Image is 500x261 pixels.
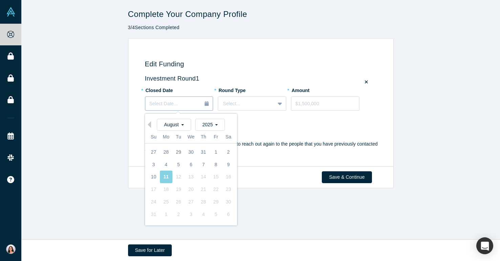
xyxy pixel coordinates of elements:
[145,60,379,68] h3: Edit Funding
[128,24,394,31] p: 3 / 4 Sections Completed
[160,131,172,143] div: Mo
[209,171,222,183] div: Not available Friday, August 15th, 2025
[291,85,329,94] label: Amount
[172,131,185,143] div: Tu
[172,208,185,221] div: Not available Tuesday, September 2nd, 2025
[6,244,16,254] img: Anku Chahal's Account
[147,146,235,221] div: month 2025-08
[222,196,234,208] div: Not available Saturday, August 30th, 2025
[185,183,197,196] div: Not available Wednesday, August 20th, 2025
[185,208,197,221] div: Not available Wednesday, September 3rd, 2025
[185,171,197,183] div: Not available Wednesday, August 13th, 2025
[6,7,16,17] img: Alchemist Vault Logo
[145,75,379,83] h3: Investment Round 1
[128,244,172,256] button: Save for Later
[172,146,185,158] div: Choose Tuesday, July 29th, 2025
[147,146,160,158] div: Choose Sunday, July 27th, 2025
[197,158,210,171] div: Choose Thursday, August 7th, 2025
[222,146,234,158] div: Choose Saturday, August 2nd, 2025
[145,85,183,94] label: Closed Date
[222,131,234,143] div: Sa
[145,140,379,155] p: After closing a round you will be able to reach out again to the people that you have previously ...
[172,196,185,208] div: Not available Tuesday, August 26th, 2025
[222,208,234,221] div: Not available Saturday, September 6th, 2025
[197,196,210,208] div: Not available Thursday, August 28th, 2025
[197,131,210,143] div: Th
[172,158,185,171] div: Choose Tuesday, August 5th, 2025
[185,146,197,158] div: Choose Wednesday, July 30th, 2025
[322,171,372,183] button: Save & Continue
[160,171,172,183] div: Choose Monday, August 11th, 2025
[209,131,222,143] div: Fr
[291,96,359,111] input: $1,500,000
[147,171,160,183] div: Choose Sunday, August 10th, 2025
[145,96,213,111] button: Select Date...
[209,183,222,196] div: Not available Friday, August 22nd, 2025
[172,183,185,196] div: Not available Tuesday, August 19th, 2025
[197,146,210,158] div: Choose Thursday, July 31st, 2025
[185,196,197,208] div: Not available Wednesday, August 27th, 2025
[128,9,394,19] h1: Complete Your Company Profile
[144,121,151,128] button: Previous Month
[197,183,210,196] div: Not available Thursday, August 21st, 2025
[172,171,185,183] div: Not available Tuesday, August 12th, 2025
[160,183,172,196] div: Not available Monday, August 18th, 2025
[209,146,222,158] div: Choose Friday, August 1st, 2025
[147,131,160,143] div: Su
[218,85,256,94] label: Round Type
[209,158,222,171] div: Choose Friday, August 8th, 2025
[185,158,197,171] div: Choose Wednesday, August 6th, 2025
[147,183,160,196] div: Not available Sunday, August 17th, 2025
[202,122,218,127] span: 2025
[160,208,172,221] div: Not available Monday, September 1st, 2025
[222,171,234,183] div: Not available Saturday, August 16th, 2025
[160,196,172,208] div: Not available Monday, August 25th, 2025
[209,208,222,221] div: Not available Friday, September 5th, 2025
[222,183,234,196] div: Not available Saturday, August 23rd, 2025
[160,146,172,158] div: Choose Monday, July 28th, 2025
[147,208,160,221] div: Not available Sunday, August 31st, 2025
[197,171,210,183] div: Not available Thursday, August 14th, 2025
[209,196,222,208] div: Not available Friday, August 29th, 2025
[160,158,172,171] div: Choose Monday, August 4th, 2025
[147,196,160,208] div: Not available Sunday, August 24th, 2025
[149,101,178,106] span: Select Date...
[222,158,234,171] div: Choose Saturday, August 9th, 2025
[164,122,184,127] span: August
[147,158,160,171] div: Choose Sunday, August 3rd, 2025
[197,208,210,221] div: Not available Thursday, September 4th, 2025
[185,131,197,143] div: We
